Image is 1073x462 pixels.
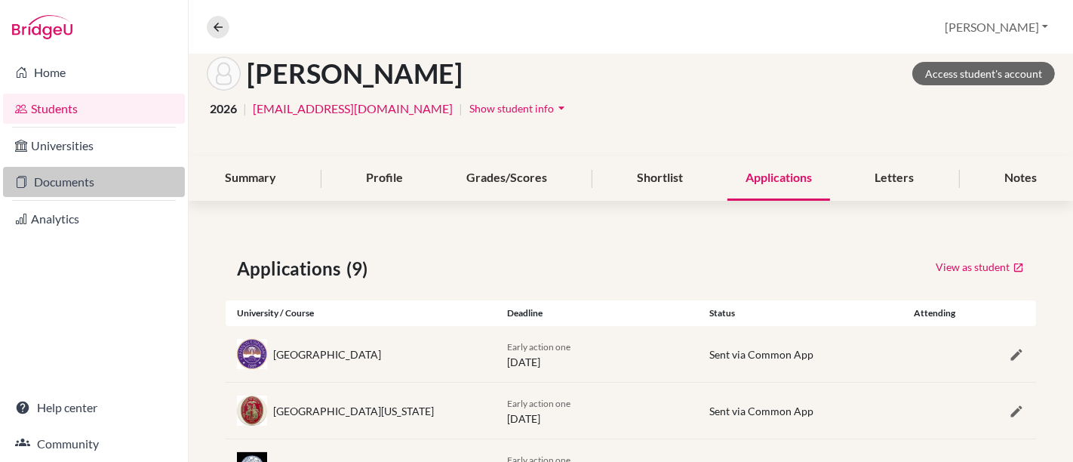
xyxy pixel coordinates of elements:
[3,167,185,197] a: Documents
[496,306,699,320] div: Deadline
[346,255,374,282] span: (9)
[12,15,72,39] img: Bridge-U
[710,405,814,417] span: Sent via Common App
[469,102,554,115] span: Show student info
[243,100,247,118] span: |
[273,403,434,419] div: [GEOGRAPHIC_DATA][US_STATE]
[207,156,294,201] div: Summary
[554,100,569,115] i: arrow_drop_down
[619,156,701,201] div: Shortlist
[448,156,565,201] div: Grades/Scores
[3,204,185,234] a: Analytics
[938,13,1055,42] button: [PERSON_NAME]
[496,338,699,370] div: [DATE]
[507,398,570,409] span: Early action one
[273,346,381,362] div: [GEOGRAPHIC_DATA]
[3,429,185,459] a: Community
[237,255,346,282] span: Applications
[247,57,463,90] h1: [PERSON_NAME]
[857,156,933,201] div: Letters
[207,57,241,91] img: Pedro Paiva's avatar
[710,348,814,361] span: Sent via Common App
[986,156,1055,201] div: Notes
[901,306,969,320] div: Attending
[226,306,496,320] div: University / Course
[3,94,185,124] a: Students
[237,339,267,369] img: us_cle_p_q3rbm4.jpeg
[469,97,570,120] button: Show student infoarrow_drop_down
[507,341,570,353] span: Early action one
[3,131,185,161] a: Universities
[348,156,421,201] div: Profile
[459,100,463,118] span: |
[912,62,1055,85] a: Access student's account
[496,395,699,427] div: [DATE]
[237,396,267,426] img: us_sc_dqi11wqf.jpeg
[3,57,185,88] a: Home
[699,306,902,320] div: Status
[727,156,830,201] div: Applications
[253,100,453,118] a: [EMAIL_ADDRESS][DOMAIN_NAME]
[935,255,1025,279] a: View as student
[3,393,185,423] a: Help center
[210,100,237,118] span: 2026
